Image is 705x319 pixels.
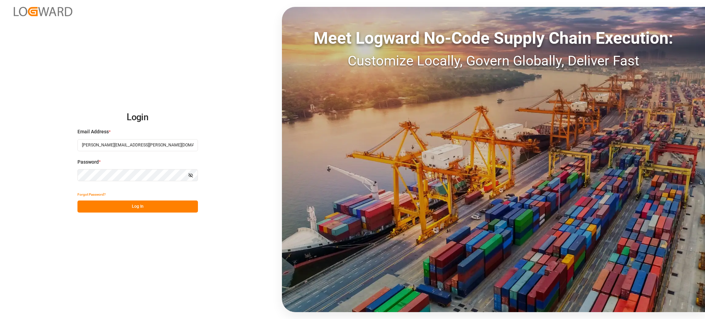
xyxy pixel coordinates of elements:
button: Forgot Password? [77,188,106,200]
input: Enter your email [77,139,198,151]
img: Logward_new_orange.png [14,7,72,16]
span: Email Address [77,128,109,135]
div: Meet Logward No-Code Supply Chain Execution: [282,26,705,51]
h2: Login [77,106,198,128]
div: Customize Locally, Govern Globally, Deliver Fast [282,51,705,71]
span: Password [77,158,99,166]
button: Log In [77,200,198,213]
